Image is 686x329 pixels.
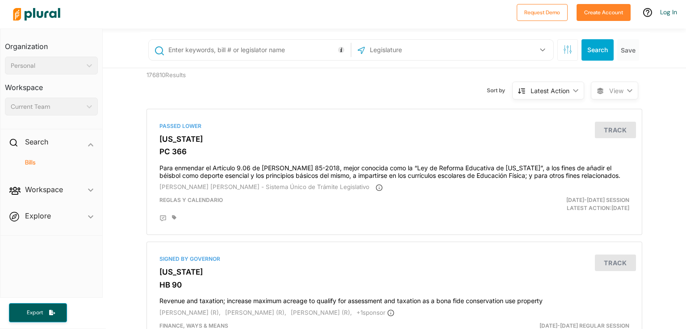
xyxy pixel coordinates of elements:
div: Current Team [11,102,83,111]
h3: Organization [5,33,98,53]
input: Enter keywords, bill # or legislator name [167,41,348,58]
button: Track [595,122,636,138]
span: Sort by [487,86,512,95]
span: + 1 sponsor [356,309,394,316]
button: Create Account [577,4,631,21]
span: Search Filters [563,45,572,53]
span: Finance, Ways & Means [159,322,228,329]
span: Reglas y Calendario [159,197,223,203]
button: Search [581,39,614,61]
span: [PERSON_NAME] (R), [159,309,221,316]
h4: Para enmendar el Artículo 9.06 de [PERSON_NAME] 85-2018, mejor conocida como la “Ley de Reforma E... [159,160,629,180]
h3: [US_STATE] [159,135,629,144]
span: [PERSON_NAME] [PERSON_NAME] - Sistema Único de Trámite Legislativo [159,183,369,190]
span: Export [21,309,49,317]
div: Passed Lower [159,122,629,130]
button: Export [9,303,67,322]
span: [PERSON_NAME] (R), [225,309,286,316]
button: Save [617,39,639,61]
h3: Workspace [5,74,98,94]
button: Track [595,255,636,271]
div: Latest Action: [DATE] [475,196,636,212]
div: 176810 Results [140,68,267,102]
span: [DATE]-[DATE] Regular Session [540,322,629,329]
span: [PERSON_NAME] (R), [291,309,352,316]
span: View [609,86,623,95]
h2: Search [25,137,48,147]
span: [DATE]-[DATE] Session [566,197,629,203]
div: Tooltip anchor [337,46,345,54]
a: Bills [14,158,93,167]
h3: [US_STATE] [159,267,629,276]
a: Log In [660,8,677,16]
button: Request Demo [517,4,568,21]
div: Add tags [172,215,176,220]
a: Request Demo [517,7,568,16]
h4: Revenue and taxation; increase maximum acreage to qualify for assessment and taxation as a bona f... [159,293,629,305]
h3: PC 366 [159,147,629,156]
h3: HB 90 [159,280,629,289]
div: Personal [11,61,83,70]
input: Legislature [369,41,464,58]
div: Add Position Statement [159,215,167,222]
div: Signed by Governor [159,255,629,263]
div: Latest Action [531,86,569,95]
a: Create Account [577,7,631,16]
